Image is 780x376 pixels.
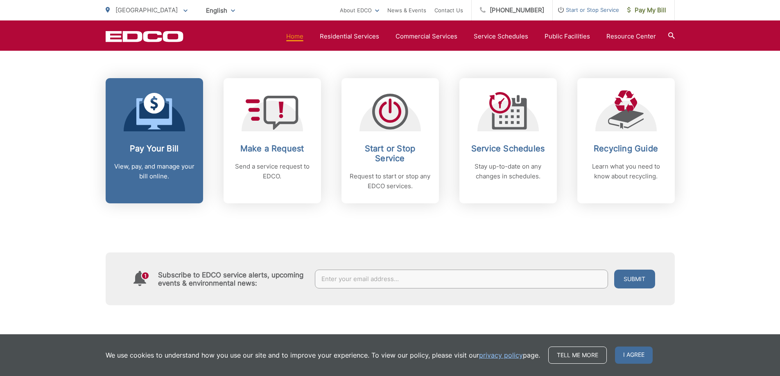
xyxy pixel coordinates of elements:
[232,162,313,181] p: Send a service request to EDCO.
[468,144,549,153] h2: Service Schedules
[586,144,667,153] h2: Recycling Guide
[468,162,549,181] p: Stay up-to-date on any changes in schedules.
[350,144,431,163] h2: Start or Stop Service
[106,350,540,360] p: We use cookies to understand how you use our site and to improve your experience. To view our pol...
[340,5,379,15] a: About EDCO
[614,270,655,288] button: Submit
[106,78,203,203] a: Pay Your Bill View, pay, and manage your bill online.
[115,6,178,14] span: [GEOGRAPHIC_DATA]
[158,271,307,287] h4: Subscribe to EDCO service alerts, upcoming events & environmental news:
[615,347,653,364] span: I agree
[545,32,590,41] a: Public Facilities
[606,32,656,41] a: Resource Center
[114,162,195,181] p: View, pay, and manage your bill online.
[200,3,241,18] span: English
[479,350,523,360] a: privacy policy
[387,5,426,15] a: News & Events
[106,31,183,42] a: EDCD logo. Return to the homepage.
[114,144,195,153] h2: Pay Your Bill
[286,32,303,41] a: Home
[474,32,528,41] a: Service Schedules
[627,5,666,15] span: Pay My Bill
[396,32,457,41] a: Commercial Services
[459,78,557,203] a: Service Schedules Stay up-to-date on any changes in schedules.
[315,270,608,288] input: Enter your email address...
[586,162,667,181] p: Learn what you need to know about recycling.
[548,347,607,364] a: Tell me more
[577,78,675,203] a: Recycling Guide Learn what you need to know about recycling.
[434,5,463,15] a: Contact Us
[232,144,313,153] h2: Make a Request
[320,32,379,41] a: Residential Services
[224,78,321,203] a: Make a Request Send a service request to EDCO.
[350,171,431,191] p: Request to start or stop any EDCO services.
